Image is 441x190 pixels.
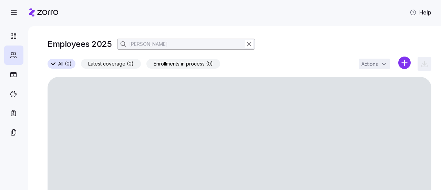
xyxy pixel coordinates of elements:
input: Search Employees [117,39,255,50]
span: Latest coverage (0) [88,59,134,68]
span: All (0) [58,59,72,68]
span: Enrollments in process (0) [154,59,213,68]
button: Help [404,6,437,19]
h1: Employees 2025 [48,39,112,49]
span: Help [410,8,431,17]
button: Actions [359,59,390,69]
span: Actions [361,62,378,67]
svg: add icon [398,57,411,69]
